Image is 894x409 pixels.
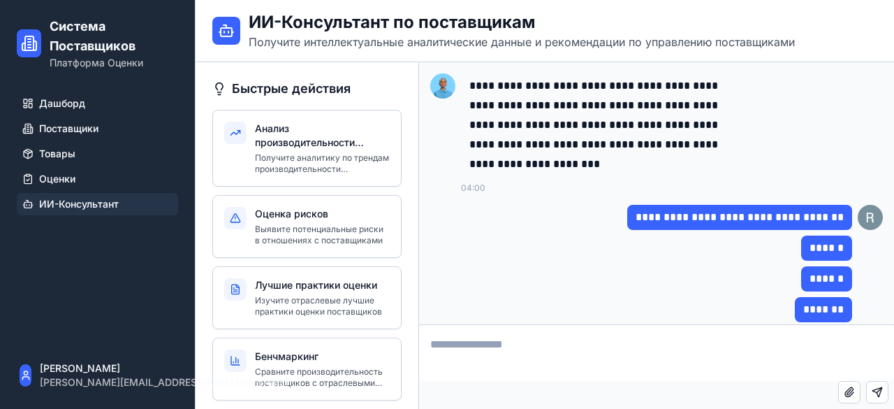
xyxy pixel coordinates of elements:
h1: ИИ-Консультант по поставщикам [249,11,795,34]
div: [PERSON_NAME][EMAIL_ADDRESS][DOMAIN_NAME] [40,375,175,389]
h3: Бенчмаркинг [255,350,390,364]
a: Товары [17,143,178,165]
button: [PERSON_NAME][PERSON_NAME][EMAIL_ADDRESS][DOMAIN_NAME] [11,353,184,398]
span: Товары [39,147,75,161]
p: Выявите потенциальные риски в отношениях с поставщиками [255,224,390,246]
h3: Лучшие практики оценки [255,278,390,292]
a: Поставщики [17,117,178,140]
img: Maya_image.png [430,73,455,99]
h3: Анализ производительности поставщиков [255,122,390,150]
p: Получите аналитику по трендам производительности поставщиков и рекомендации [255,152,390,175]
span: Поставщики [39,122,98,136]
span: 04:00 [461,182,485,194]
p: Получите интеллектуальные аналитические данные и рекомендации по управлению поставщиками [249,34,795,50]
a: ИИ-Консультант [17,193,178,215]
h2: Быстрые действия [212,79,402,99]
a: Оценки [17,168,178,190]
p: Изучите отраслевые лучшие практики оценки поставщиков [255,295,390,317]
img: ACg8ocJitbAr_iDuyohUpdF_dDAZjBWQbWtVL-JWZVpIO3reobKdUQ=s96-c [858,205,883,230]
h2: Система Поставщиков [50,17,178,56]
a: Дашборд [17,92,178,115]
p: Сравните производительность поставщиков с отраслевыми стандартами [255,366,390,389]
p: Платформа Оценки [50,56,178,70]
span: ИИ-Консультант [39,197,119,211]
div: [PERSON_NAME] [40,361,175,375]
span: Оценки [39,172,75,186]
h3: Оценка рисков [255,207,390,221]
span: Дашборд [39,96,85,110]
